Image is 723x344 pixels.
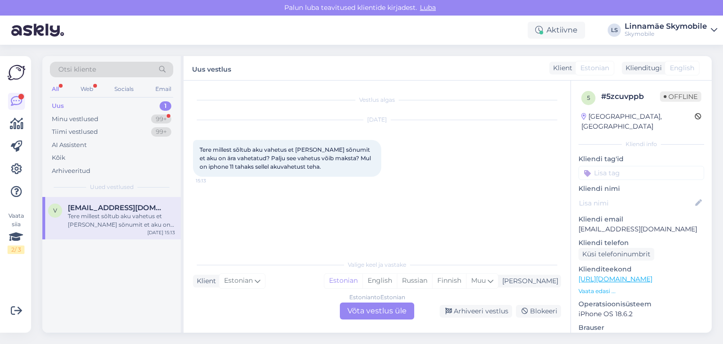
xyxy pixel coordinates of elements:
div: Klient [193,276,216,286]
div: [DATE] [193,115,561,124]
img: Askly Logo [8,64,25,82]
div: Email [153,83,173,95]
span: Otsi kliente [58,65,96,74]
label: Uus vestlus [192,62,231,74]
span: v [53,207,57,214]
div: Finnish [432,274,466,288]
div: AI Assistent [52,140,87,150]
span: Muu [471,276,486,285]
p: [EMAIL_ADDRESS][DOMAIN_NAME] [578,224,704,234]
span: English [670,63,694,73]
div: Russian [397,274,432,288]
div: [DATE] 15:13 [147,229,175,236]
div: Uus [52,101,64,111]
div: 99+ [151,115,171,124]
div: Socials [112,83,136,95]
div: 99+ [151,127,171,137]
div: Skymobile [625,30,707,38]
div: # 5zcuvppb [601,91,660,102]
div: [PERSON_NAME] [498,276,558,286]
div: Estonian [324,274,362,288]
div: Linnamäe Skymobile [625,23,707,30]
div: Võta vestlus üle [340,303,414,319]
span: Offline [660,91,701,102]
span: Tere millest sõltub aku vahetus et [PERSON_NAME] sõnumit et aku on ära vahetatud? Palju see vahet... [200,146,372,170]
a: Linnamäe SkymobileSkymobile [625,23,717,38]
div: Tiimi vestlused [52,127,98,137]
div: Valige keel ja vastake [193,261,561,269]
p: Vaata edasi ... [578,287,704,295]
div: Vestlus algas [193,96,561,104]
span: vainjarvm@gmail.com [68,204,166,212]
input: Lisa nimi [579,198,693,208]
span: 5 [587,94,590,101]
div: Arhiveeri vestlus [440,305,512,318]
div: Web [79,83,95,95]
div: [GEOGRAPHIC_DATA], [GEOGRAPHIC_DATA] [581,112,695,131]
div: All [50,83,61,95]
p: Kliendi email [578,214,704,224]
div: Klienditugi [622,63,662,73]
div: Minu vestlused [52,115,98,124]
input: Lisa tag [578,166,704,180]
p: Kliendi nimi [578,184,704,194]
p: Brauser [578,323,704,333]
a: [URL][DOMAIN_NAME] [578,275,652,283]
div: 1 [160,101,171,111]
div: 2 / 3 [8,246,24,254]
div: LS [608,24,621,37]
p: Klienditeekond [578,264,704,274]
div: Arhiveeritud [52,166,90,176]
span: Estonian [224,276,253,286]
span: 15:13 [196,177,231,184]
div: Tere millest sõltub aku vahetus et [PERSON_NAME] sõnumit et aku on ära vahetatud? Palju see vahet... [68,212,175,229]
span: Uued vestlused [90,183,134,191]
div: Blokeeri [516,305,561,318]
div: Estonian to Estonian [349,293,405,302]
div: Aktiivne [528,22,585,39]
span: Estonian [580,63,609,73]
div: Klient [549,63,572,73]
span: Luba [417,3,439,12]
div: Kõik [52,153,65,163]
p: iPhone OS 18.6.2 [578,309,704,319]
div: Küsi telefoninumbrit [578,248,654,261]
p: Kliendi telefon [578,238,704,248]
p: Operatsioonisüsteem [578,299,704,309]
div: English [362,274,397,288]
p: Kliendi tag'id [578,154,704,164]
div: Kliendi info [578,140,704,148]
div: Vaata siia [8,212,24,254]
